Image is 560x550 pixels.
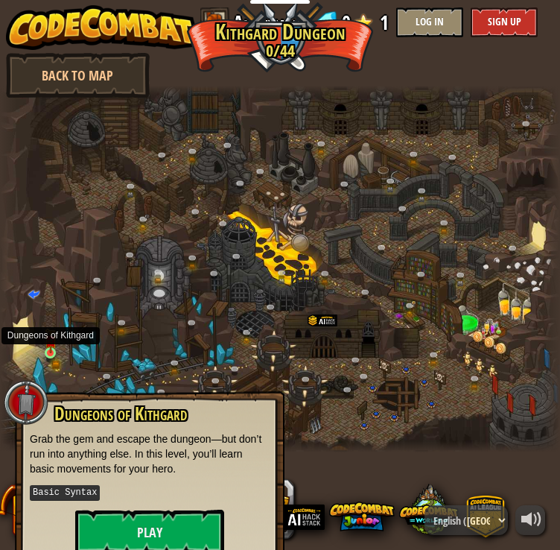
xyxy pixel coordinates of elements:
img: portrait.png [47,338,54,344]
img: CodeCombat - Learn how to code by playing a game [6,5,197,50]
img: portrait.png [410,301,416,305]
button: Adjust volume [515,505,545,535]
button: Sign Up [471,7,538,37]
select: Languages [424,505,508,535]
button: Log In [396,7,463,37]
img: portrait.png [247,328,252,332]
img: portrait.png [144,214,149,218]
span: 1 [380,7,389,37]
kbd: Basic Syntax [30,485,100,501]
p: Grab the gem and escape the dungeon—but don’t run into anything else. In this level, you’ll learn... [30,432,270,476]
span: 0 [342,7,351,37]
span: Dungeons of Kithgard [54,401,187,426]
span: Anonymous [233,7,305,37]
img: level-banner-unlock.png [45,328,56,353]
a: Back to Map [6,53,150,98]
